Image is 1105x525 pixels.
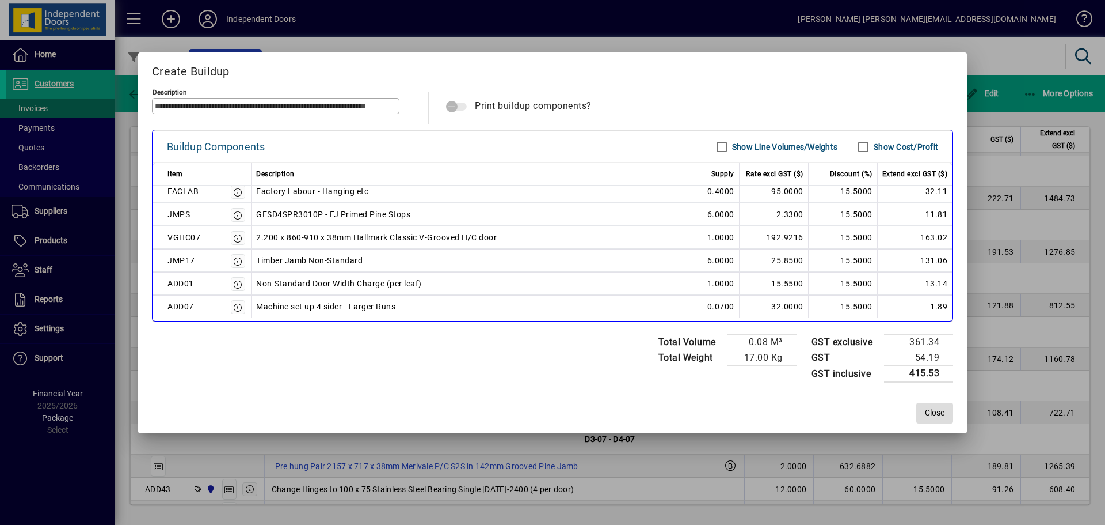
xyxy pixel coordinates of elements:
[252,249,670,272] td: Timber Jamb Non-Standard
[746,167,803,181] span: Rate excl GST ($)
[925,407,944,419] span: Close
[809,295,878,318] td: 15.5000
[884,350,953,366] td: 54.19
[653,350,727,366] td: Total Weight
[167,184,199,198] div: FACLAB
[744,300,803,314] div: 32.0000
[167,167,182,181] span: Item
[167,231,200,244] div: VGHC07
[256,167,295,181] span: Description
[167,254,195,267] div: JMP17
[878,180,953,203] td: 32.11
[252,226,670,249] td: 2.200 x 860-910 x 38mm Hallmark Classic V-Grooved H/C door
[744,184,803,198] div: 95.0000
[809,203,878,226] td: 15.5000
[653,335,727,350] td: Total Volume
[252,272,670,295] td: Non-Standard Door Width Charge (per leaf)
[744,231,803,244] div: 192.9216
[730,141,837,153] label: Show Line Volumes/Weights
[670,226,740,249] td: 1.0000
[809,180,878,203] td: 15.5000
[806,366,885,382] td: GST inclusive
[167,138,265,156] div: Buildup Components
[727,350,797,366] td: 17.00 Kg
[744,207,803,221] div: 2.3300
[806,335,885,350] td: GST exclusive
[252,180,670,203] td: Factory Labour - Hanging etc
[809,226,878,249] td: 15.5000
[878,272,953,295] td: 13.14
[744,277,803,290] div: 15.5500
[670,180,740,203] td: 0.4000
[882,167,948,181] span: Extend excl GST ($)
[916,403,953,424] button: Close
[878,226,953,249] td: 163.02
[153,88,186,96] mat-label: Description
[744,254,803,267] div: 25.8500
[252,295,670,318] td: Machine set up 4 sider - Larger Runs
[830,167,872,181] span: Discount (%)
[475,100,592,111] span: Print buildup components?
[252,203,670,226] td: GESD4SPR3010P - FJ Primed Pine Stops
[670,295,740,318] td: 0.0700
[809,249,878,272] td: 15.5000
[670,249,740,272] td: 6.0000
[138,52,967,86] h2: Create Buildup
[711,167,734,181] span: Supply
[871,141,938,153] label: Show Cost/Profit
[167,277,194,290] div: ADD01
[884,366,953,382] td: 415.53
[878,203,953,226] td: 11.81
[884,335,953,350] td: 361.34
[167,207,190,221] div: JMPS
[878,249,953,272] td: 131.06
[167,300,194,314] div: ADD07
[727,335,797,350] td: 0.08 M³
[670,272,740,295] td: 1.0000
[809,272,878,295] td: 15.5000
[806,350,885,366] td: GST
[878,295,953,318] td: 1.89
[670,203,740,226] td: 6.0000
